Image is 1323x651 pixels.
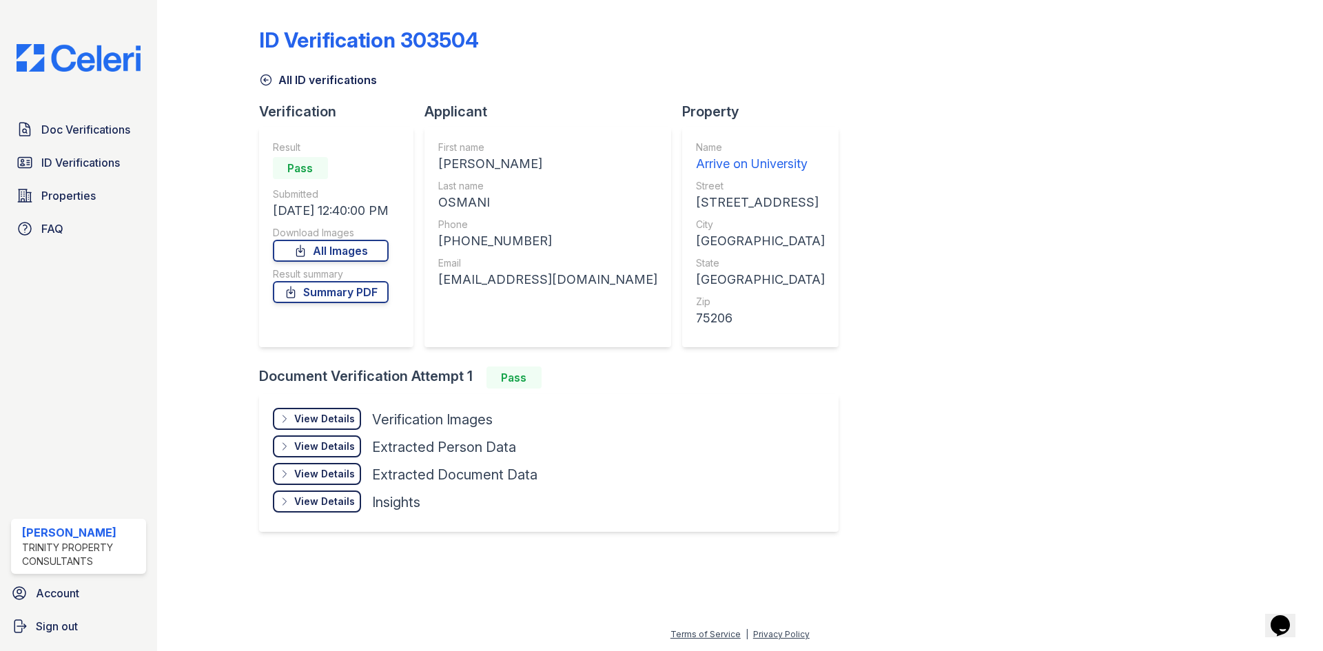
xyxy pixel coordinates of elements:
img: CE_Logo_Blue-a8612792a0a2168367f1c8372b55b34899dd931a85d93a1a3d3e32e68fde9ad4.png [6,44,152,72]
div: Download Images [273,226,389,240]
a: ID Verifications [11,149,146,176]
div: Applicant [424,102,682,121]
div: 75206 [696,309,825,328]
div: Arrive on University [696,154,825,174]
div: [PHONE_NUMBER] [438,231,657,251]
div: [PERSON_NAME] [438,154,657,174]
div: | [746,629,748,639]
div: Insights [372,493,420,512]
a: All Images [273,240,389,262]
div: OSMANI [438,193,657,212]
div: State [696,256,825,270]
a: Terms of Service [670,629,741,639]
div: Submitted [273,187,389,201]
a: Properties [11,182,146,209]
a: FAQ [11,215,146,242]
div: City [696,218,825,231]
div: View Details [294,412,355,426]
div: Phone [438,218,657,231]
div: [DATE] 12:40:00 PM [273,201,389,220]
div: [GEOGRAPHIC_DATA] [696,270,825,289]
a: Doc Verifications [11,116,146,143]
a: Privacy Policy [753,629,810,639]
div: [PERSON_NAME] [22,524,141,541]
div: Pass [486,366,542,389]
div: Extracted Document Data [372,465,537,484]
iframe: chat widget [1265,596,1309,637]
span: ID Verifications [41,154,120,171]
div: Last name [438,179,657,193]
div: Result [273,141,389,154]
a: All ID verifications [259,72,377,88]
div: [STREET_ADDRESS] [696,193,825,212]
div: First name [438,141,657,154]
span: FAQ [41,220,63,237]
a: Summary PDF [273,281,389,303]
a: Account [6,579,152,607]
div: Pass [273,157,328,179]
span: Account [36,585,79,601]
div: Verification Images [372,410,493,429]
div: View Details [294,440,355,453]
div: View Details [294,495,355,508]
div: View Details [294,467,355,481]
div: Street [696,179,825,193]
div: Verification [259,102,424,121]
div: [GEOGRAPHIC_DATA] [696,231,825,251]
div: Result summary [273,267,389,281]
span: Doc Verifications [41,121,130,138]
div: Extracted Person Data [372,437,516,457]
div: Name [696,141,825,154]
span: Sign out [36,618,78,634]
div: Property [682,102,850,121]
div: ID Verification 303504 [259,28,479,52]
div: Email [438,256,657,270]
a: Sign out [6,612,152,640]
div: Trinity Property Consultants [22,541,141,568]
div: Document Verification Attempt 1 [259,366,850,389]
div: Zip [696,295,825,309]
a: Name Arrive on University [696,141,825,174]
div: [EMAIL_ADDRESS][DOMAIN_NAME] [438,270,657,289]
span: Properties [41,187,96,204]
